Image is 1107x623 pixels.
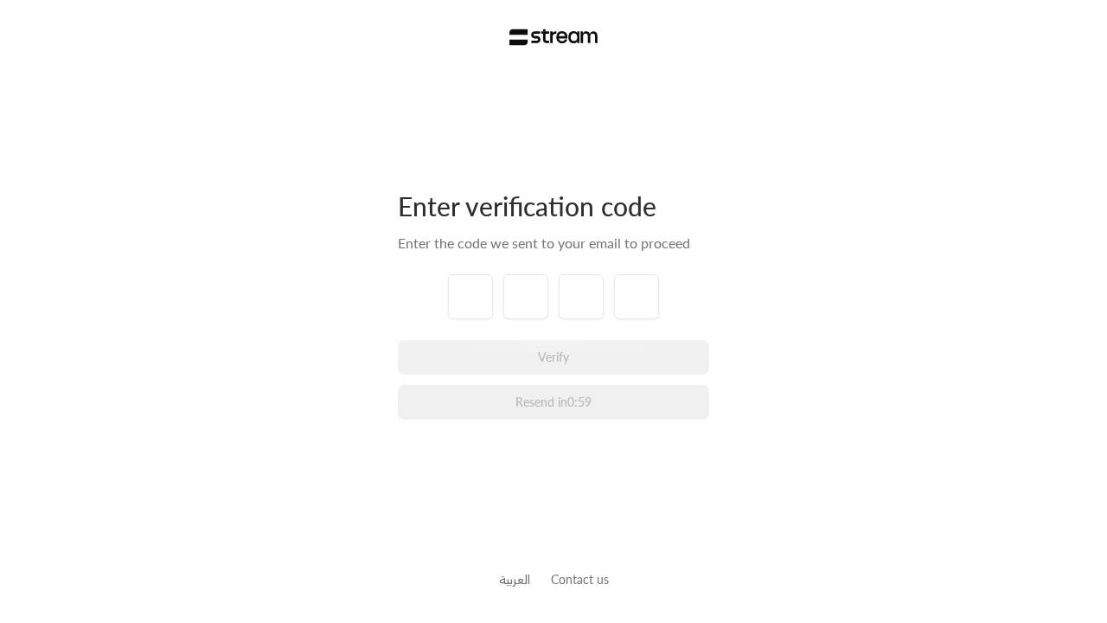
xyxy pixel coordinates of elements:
img: Stream Logo [509,29,598,46]
div: Enter verification code [398,189,709,222]
div: Enter the code we sent to your email to proceed [398,233,709,254]
button: Contact us [551,570,609,588]
a: العربية [499,563,530,595]
a: Contact us [551,572,609,587]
